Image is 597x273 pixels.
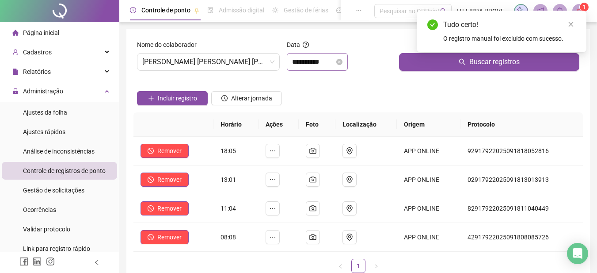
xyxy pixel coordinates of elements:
div: Open Intercom Messenger [567,243,588,264]
th: Localização [335,112,397,137]
td: 92917922025091818052816 [460,137,583,165]
span: Página inicial [23,29,59,36]
span: 18:05 [221,147,236,154]
span: Ajustes da folha [23,109,67,116]
span: check-circle [427,19,438,30]
span: right [373,264,379,269]
span: instagram [46,257,55,266]
span: Gestão de férias [284,7,328,14]
div: Tudo certo! [443,19,576,30]
span: plus [148,95,154,101]
span: 11:04 [221,205,236,212]
span: home [12,30,19,36]
span: camera [309,147,316,154]
span: Administração [23,88,63,95]
span: Controle de registros de ponto [23,167,106,174]
button: Buscar registros [399,53,579,71]
span: dashboard [336,7,342,13]
button: left [334,259,348,273]
span: Cadastros [23,49,52,56]
th: Ações [259,112,299,137]
span: ellipsis [269,147,276,154]
td: APP ONLINE [397,223,460,252]
span: close-circle [336,59,342,65]
td: 42917922025091808085726 [460,223,583,252]
span: stop [148,177,154,183]
button: Remover [141,144,189,158]
span: Incluir registro [158,93,197,103]
button: Remover [141,201,189,215]
span: Ajustes rápidos [23,128,65,135]
span: left [94,259,100,265]
span: clock-circle [130,7,136,13]
span: pushpin [194,8,199,13]
span: Remover [157,175,182,185]
th: Origem [397,112,460,137]
span: left [338,264,343,269]
span: stop [148,205,154,211]
span: facebook [19,257,28,266]
img: sparkle-icon.fc2bf0ac1784a2077858766a79e2daf3.svg [516,6,526,16]
span: Remover [157,204,182,213]
span: 08:08 [221,234,236,241]
span: search [440,8,447,15]
button: Incluir registro [137,91,208,105]
span: notification [536,7,544,15]
button: Remover [141,230,189,244]
span: Análise de inconsistências [23,148,95,155]
span: ITLFIBRA PROVEDOR DE INTERNET [457,6,509,16]
span: linkedin [33,257,42,266]
span: ellipsis [269,205,276,212]
span: 1 [583,4,586,10]
span: Remover [157,146,182,156]
span: environment [346,205,353,212]
span: sun [272,7,278,13]
span: clock-circle [221,95,228,101]
th: Foto [299,112,335,137]
button: Alterar jornada [211,91,282,105]
span: camera [309,176,316,183]
button: right [369,259,383,273]
li: Página anterior [334,259,348,273]
span: file-done [207,7,213,13]
th: Protocolo [460,112,583,137]
span: ellipsis [269,234,276,241]
a: Close [566,19,576,29]
div: O registro manual foi excluído com sucesso. [443,34,576,43]
span: Validar protocolo [23,226,70,233]
span: Data [287,41,300,48]
td: APP ONLINE [397,137,460,165]
span: close [568,21,574,27]
span: Link para registro rápido [23,245,90,252]
span: environment [346,147,353,154]
span: Relatórios [23,68,51,75]
span: Admissão digital [219,7,264,14]
span: LUCAS LAZARO DE SOUZA AZEVEDO [142,54,274,70]
span: bell [556,7,564,15]
span: camera [309,234,316,241]
a: 1 [352,259,365,273]
span: file [12,69,19,75]
td: APP ONLINE [397,165,460,194]
span: Alterar jornada [231,93,272,103]
span: Remover [157,232,182,242]
span: environment [346,234,353,241]
span: ellipsis [356,7,362,13]
td: APP ONLINE [397,194,460,223]
span: user-add [12,49,19,55]
a: Alterar jornada [211,96,282,103]
span: ellipsis [269,176,276,183]
span: camera [309,205,316,212]
span: question-circle [303,42,309,48]
span: search [459,58,466,65]
li: Próxima página [369,259,383,273]
span: lock [12,88,19,94]
span: 13:01 [221,176,236,183]
button: Remover [141,173,189,187]
sup: Atualize o seu contato no menu Meus Dados [580,3,589,12]
img: 38576 [573,4,586,18]
span: Buscar registros [469,57,520,67]
span: stop [148,234,154,240]
td: 02917922025091813013913 [460,165,583,194]
span: environment [346,176,353,183]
